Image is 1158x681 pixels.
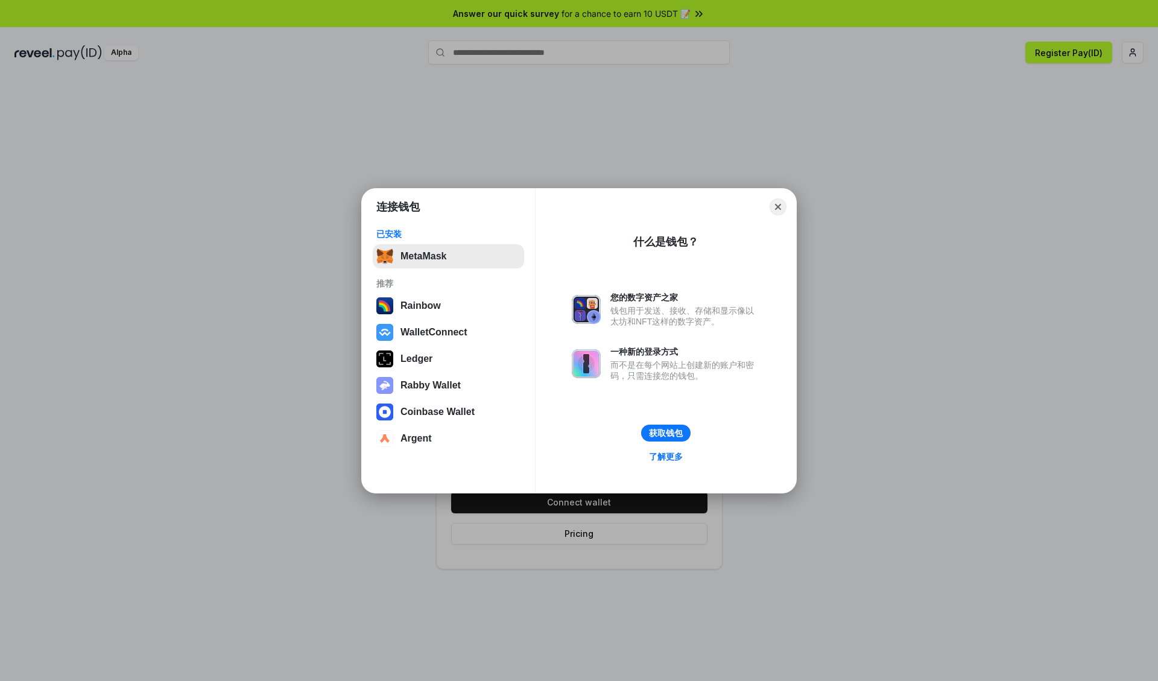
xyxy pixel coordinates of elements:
[400,300,441,311] div: Rainbow
[376,430,393,447] img: svg+xml,%3Csvg%20width%3D%2228%22%20height%3D%2228%22%20viewBox%3D%220%200%2028%2028%22%20fill%3D...
[633,235,698,249] div: 什么是钱包？
[373,373,524,398] button: Rabby Wallet
[610,360,760,381] div: 而不是在每个网站上创建新的账户和密码，只需连接您的钱包。
[376,278,520,289] div: 推荐
[400,327,467,338] div: WalletConnect
[610,305,760,327] div: 钱包用于发送、接收、存储和显示像以太坊和NFT这样的数字资产。
[400,433,432,444] div: Argent
[610,346,760,357] div: 一种新的登录方式
[373,347,524,371] button: Ledger
[572,349,601,378] img: svg+xml,%3Csvg%20xmlns%3D%22http%3A%2F%2Fwww.w3.org%2F2000%2Fsvg%22%20fill%3D%22none%22%20viewBox...
[400,251,446,262] div: MetaMask
[373,244,524,268] button: MetaMask
[373,320,524,344] button: WalletConnect
[376,200,420,214] h1: 连接钱包
[376,404,393,420] img: svg+xml,%3Csvg%20width%3D%2228%22%20height%3D%2228%22%20viewBox%3D%220%200%2028%2028%22%20fill%3D...
[376,297,393,314] img: svg+xml,%3Csvg%20width%3D%22120%22%20height%3D%22120%22%20viewBox%3D%220%200%20120%20120%22%20fil...
[649,451,683,462] div: 了解更多
[373,400,524,424] button: Coinbase Wallet
[400,353,432,364] div: Ledger
[376,324,393,341] img: svg+xml,%3Csvg%20width%3D%2228%22%20height%3D%2228%22%20viewBox%3D%220%200%2028%2028%22%20fill%3D...
[376,229,520,239] div: 已安装
[373,426,524,451] button: Argent
[770,198,786,215] button: Close
[376,350,393,367] img: svg+xml,%3Csvg%20xmlns%3D%22http%3A%2F%2Fwww.w3.org%2F2000%2Fsvg%22%20width%3D%2228%22%20height%3...
[649,428,683,439] div: 获取钱包
[373,294,524,318] button: Rainbow
[641,425,691,442] button: 获取钱包
[376,248,393,265] img: svg+xml,%3Csvg%20fill%3D%22none%22%20height%3D%2233%22%20viewBox%3D%220%200%2035%2033%22%20width%...
[572,295,601,324] img: svg+xml,%3Csvg%20xmlns%3D%22http%3A%2F%2Fwww.w3.org%2F2000%2Fsvg%22%20fill%3D%22none%22%20viewBox...
[400,407,475,417] div: Coinbase Wallet
[642,449,690,464] a: 了解更多
[400,380,461,391] div: Rabby Wallet
[376,377,393,394] img: svg+xml,%3Csvg%20xmlns%3D%22http%3A%2F%2Fwww.w3.org%2F2000%2Fsvg%22%20fill%3D%22none%22%20viewBox...
[610,292,760,303] div: 您的数字资产之家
